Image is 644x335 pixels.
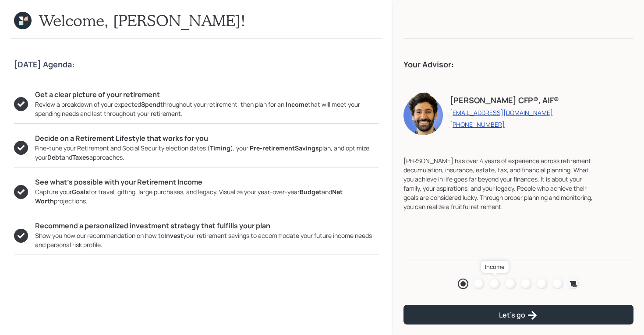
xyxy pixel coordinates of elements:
a: [EMAIL_ADDRESS][DOMAIN_NAME] [450,108,559,117]
h4: [DATE] Agenda: [14,60,379,70]
b: Timing [210,144,230,152]
b: Budget [300,188,322,196]
div: Show you how our recommendation on how to your retirement savings to accommodate your future inco... [35,231,379,249]
b: Invest [164,231,183,240]
h4: [PERSON_NAME] CFP®, AIF® [450,96,559,105]
b: Net Worth [35,188,343,205]
h5: Get a clear picture of your retirement [35,91,379,99]
div: Let's go [499,310,538,321]
button: Let's go [403,305,633,325]
div: Review a breakdown of your expected throughout your retirement, then plan for an that will meet y... [35,100,379,118]
h5: Decide on a Retirement Lifestyle that works for you [35,134,379,143]
h4: Your Advisor: [403,60,633,70]
div: Capture your for travel, gifting, large purchases, and legacy. Visualize your year-over-year and ... [35,187,379,206]
b: Taxes [72,153,89,161]
b: Pre-retirement [250,144,295,152]
div: Fine-tune your Retirement and Social Security election dates ( ), your plan, and optimize your an... [35,143,379,162]
b: Debt [47,153,62,161]
h1: Welcome, [PERSON_NAME]! [39,11,246,30]
h5: Recommend a personalized investment strategy that fulfills your plan [35,222,379,230]
b: Spend [141,100,160,108]
img: eric-schwartz-headshot.png [403,91,443,135]
b: Savings [295,144,319,152]
a: [PHONE_NUMBER] [450,120,559,129]
div: [PERSON_NAME] has over 4 years of experience across retirement decumulation, insurance, estate, t... [403,156,598,211]
b: Income [286,100,308,108]
h5: See what’s possible with your Retirement Income [35,178,379,186]
b: Goals [72,188,89,196]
